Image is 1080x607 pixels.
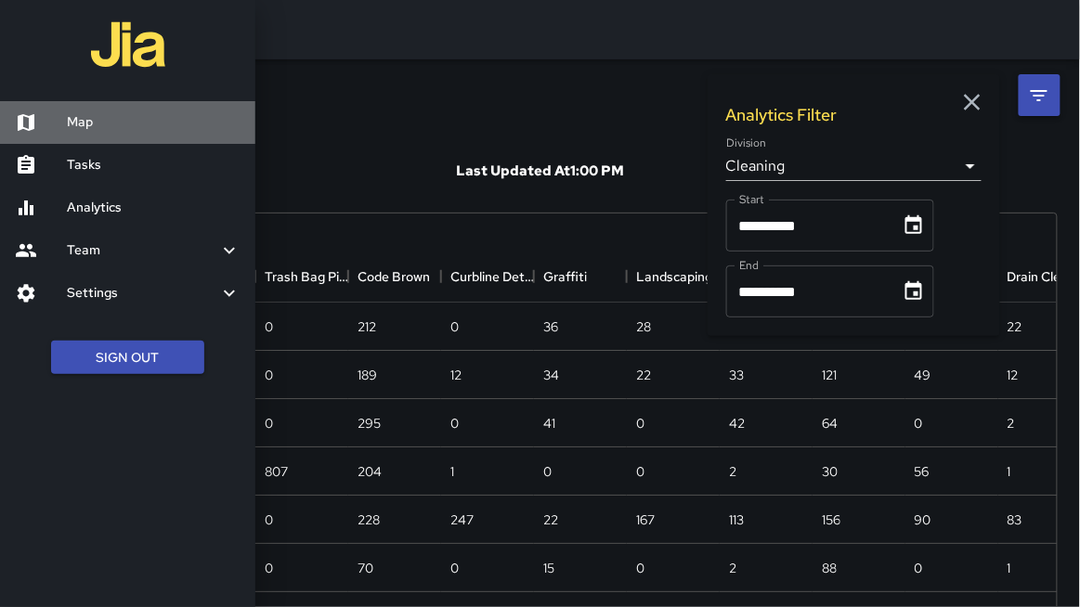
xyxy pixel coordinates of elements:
h6: Team [67,240,218,261]
h6: Map [67,112,241,133]
img: jia-logo [91,7,165,82]
h6: Tasks [67,155,241,175]
button: Sign Out [51,341,204,375]
h6: Settings [67,283,218,303]
h6: Analytics [67,198,241,218]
